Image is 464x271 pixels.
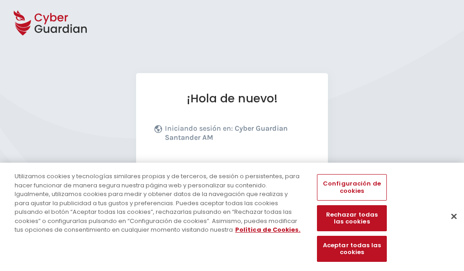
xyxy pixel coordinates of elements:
[317,205,386,231] button: Rechazar todas las cookies
[165,124,288,142] b: Cyber Guardian Santander AM
[15,172,303,234] div: Utilizamos cookies y tecnologías similares propias y de terceros, de sesión o persistentes, para ...
[317,236,386,262] button: Aceptar todas las cookies
[317,174,386,200] button: Configuración de cookies, Abre el cuadro de diálogo del centro de preferencias.
[154,91,310,106] h1: ¡Hola de nuevo!
[444,206,464,226] button: Cerrar
[235,225,301,234] a: Más información sobre su privacidad, se abre en una nueva pestaña
[165,124,307,147] p: Iniciando sesión en:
